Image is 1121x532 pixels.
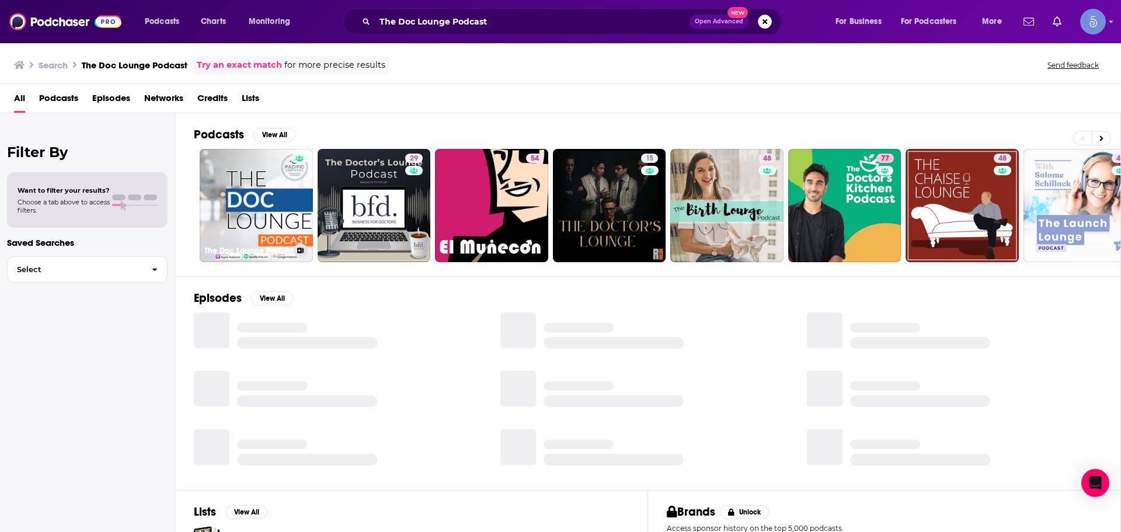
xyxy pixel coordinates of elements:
[526,154,544,163] a: 54
[695,19,743,25] span: Open Advanced
[9,11,121,33] img: Podchaser - Follow, Share and Rate Podcasts
[7,237,168,248] p: Saved Searches
[435,149,548,262] a: 54
[375,12,690,31] input: Search podcasts, credits, & more...
[242,89,259,113] a: Lists
[194,291,242,305] h2: Episodes
[1080,9,1106,34] button: Show profile menu
[194,291,293,305] a: EpisodesView All
[194,505,216,519] h2: Lists
[8,266,142,273] span: Select
[284,58,385,72] span: for more precise results
[18,198,110,214] span: Choose a tab above to access filters.
[531,153,539,165] span: 54
[727,7,749,18] span: New
[14,89,25,113] a: All
[835,13,882,30] span: For Business
[405,154,423,163] a: 29
[225,505,267,519] button: View All
[1044,60,1102,70] button: Send feedback
[1081,469,1109,497] div: Open Intercom Messenger
[92,89,130,113] a: Episodes
[893,12,974,31] button: open menu
[318,149,431,262] a: 29
[194,505,267,519] a: ListsView All
[876,154,894,163] a: 77
[901,13,957,30] span: For Podcasters
[253,128,295,142] button: View All
[200,149,313,262] a: The Doc Lounge Podcast
[670,149,784,262] a: 48
[39,89,78,113] a: Podcasts
[641,154,658,163] a: 15
[881,153,889,165] span: 77
[1080,9,1106,34] img: User Profile
[197,89,228,113] a: Credits
[410,153,418,165] span: 29
[827,12,896,31] button: open menu
[137,12,194,31] button: open menu
[241,12,305,31] button: open menu
[720,505,770,519] button: Unlock
[553,149,666,262] a: 15
[763,153,771,165] span: 48
[39,60,68,71] h3: Search
[197,58,282,72] a: Try an exact match
[1048,12,1066,32] a: Show notifications dropdown
[7,256,168,283] button: Select
[194,127,295,142] a: PodcastsView All
[145,13,179,30] span: Podcasts
[193,12,233,31] a: Charts
[690,15,749,29] button: Open AdvancedNew
[994,154,1011,163] a: 48
[7,144,168,161] h2: Filter By
[82,60,187,71] h3: The Doc Lounge Podcast
[201,13,226,30] span: Charts
[251,291,293,305] button: View All
[204,246,289,256] h3: The Doc Lounge Podcast
[249,13,290,30] span: Monitoring
[667,505,715,519] h2: Brands
[1080,9,1106,34] span: Logged in as Spiral5-G1
[998,153,1007,165] span: 48
[758,154,776,163] a: 48
[354,8,793,35] div: Search podcasts, credits, & more...
[646,153,653,165] span: 15
[194,127,244,142] h2: Podcasts
[974,12,1016,31] button: open menu
[788,149,901,262] a: 77
[1019,12,1039,32] a: Show notifications dropdown
[982,13,1002,30] span: More
[144,89,183,113] a: Networks
[18,186,110,194] span: Want to filter your results?
[906,149,1019,262] a: 48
